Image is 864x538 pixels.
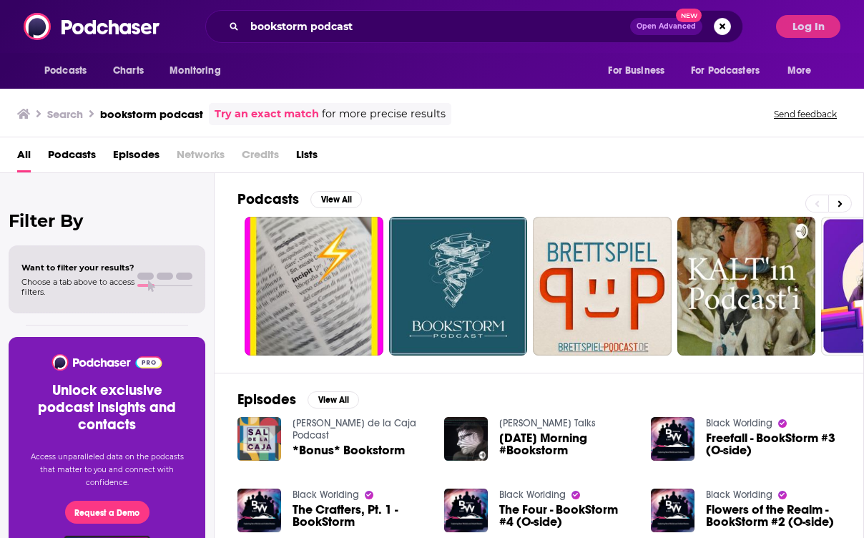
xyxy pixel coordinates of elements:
h2: Podcasts [237,190,299,208]
button: open menu [682,57,780,84]
span: [DATE] Morning #Bookstorm [499,432,634,456]
img: The Crafters, Pt. 1 - BookStorm [237,489,281,532]
a: Lists [296,143,318,172]
span: For Podcasters [691,61,760,81]
button: open menu [777,57,830,84]
div: Search podcasts, credits, & more... [205,10,743,43]
a: The Crafters, Pt. 1 - BookStorm [293,504,427,528]
a: Black Worlding [706,489,772,501]
a: Black Worlding [499,489,566,501]
a: Flowers of the Realm - BookStorm #2 (O-side) [706,504,840,528]
a: Episodes [113,143,159,172]
img: Flowers of the Realm - BookStorm #2 (O-side) [651,489,694,532]
p: Access unparalleled data on the podcasts that matter to you and connect with confidence. [26,451,188,489]
span: Want to filter your results? [21,263,134,273]
a: All [17,143,31,172]
h3: Unlock exclusive podcast insights and contacts [26,382,188,434]
img: Podchaser - Follow, Share and Rate Podcasts [51,354,163,371]
span: More [787,61,812,81]
span: Monitoring [170,61,220,81]
a: The Four - BookStorm #4 (O-side) [499,504,634,528]
a: Freefall - BookStorm #3 (O-side) [706,432,840,456]
a: Friday Morning #Bookstorm [499,432,634,456]
button: Request a Demo [65,501,149,524]
a: Sal de la Caja Podcast [293,417,416,441]
span: Credits [242,143,279,172]
h2: Filter By [9,210,205,231]
a: Podcasts [48,143,96,172]
span: For Business [608,61,664,81]
button: open menu [159,57,239,84]
button: View All [310,191,362,208]
h3: bookstorm podcast [100,107,203,121]
h3: Search [47,107,83,121]
a: Black Worlding [706,417,772,429]
img: The Four - BookStorm #4 (O-side) [444,489,488,532]
button: Open AdvancedNew [630,18,702,35]
h2: Episodes [237,391,296,409]
a: Black Worlding [293,489,359,501]
a: Charts [104,57,152,84]
a: Justin Finkelstein Talks [499,417,596,429]
img: Freefall - BookStorm #3 (O-side) [651,417,694,461]
img: *Bonus* Bookstorm [237,417,281,461]
button: open menu [598,57,682,84]
input: Search podcasts, credits, & more... [245,15,630,38]
a: *Bonus* Bookstorm [293,444,405,456]
a: EpisodesView All [237,391,359,409]
span: Podcasts [44,61,87,81]
span: Choose a tab above to access filters. [21,277,134,297]
span: New [676,9,702,22]
a: PodcastsView All [237,190,362,208]
img: Friday Morning #Bookstorm [444,417,488,461]
img: Podchaser - Follow, Share and Rate Podcasts [24,13,161,40]
span: Open Advanced [637,23,696,30]
a: Try an exact match [215,106,319,122]
button: Send feedback [770,108,841,120]
button: Log In [776,15,840,38]
span: Charts [113,61,144,81]
button: View All [308,391,359,409]
span: Networks [177,143,225,172]
button: open menu [34,57,105,84]
span: for more precise results [322,106,446,122]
